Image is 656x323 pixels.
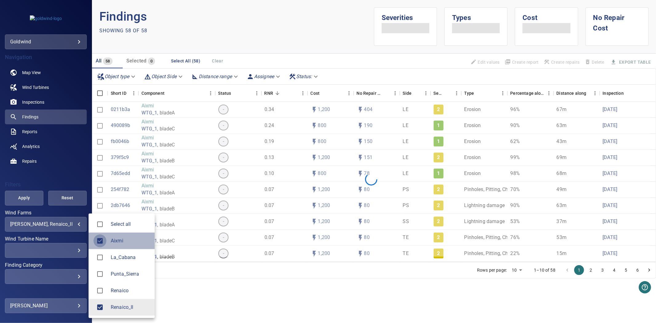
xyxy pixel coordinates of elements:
[111,237,150,245] span: Aixmi
[93,234,106,247] span: Aixmi
[93,284,106,297] span: Renaico
[111,221,150,228] span: Select all
[111,304,150,311] div: Wind Farms Renaico_II
[93,301,106,314] span: Renaico_II
[89,213,155,318] ul: [PERSON_NAME], Renaico_II
[111,254,150,261] span: La_Cabana
[93,251,106,264] span: La_Cabana
[111,287,150,294] div: Wind Farms Renaico
[111,237,150,245] div: Wind Farms Aixmi
[111,254,150,261] div: Wind Farms La_Cabana
[111,287,150,294] span: Renaico
[111,270,150,278] span: Punta_Sierra
[111,270,150,278] div: Wind Farms Punta_Sierra
[111,304,150,311] span: Renaico_II
[93,268,106,281] span: Punta_Sierra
